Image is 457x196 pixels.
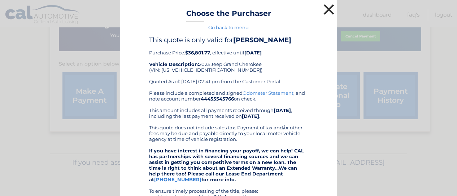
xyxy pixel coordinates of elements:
b: $36,801.77 [185,50,210,55]
div: Purchase Price: , effective until 2023 Jeep Grand Cherokee (VIN: [US_VEHICLE_IDENTIFICATION_NUMBE... [149,36,308,90]
b: [PERSON_NAME] [233,36,291,44]
h3: Choose the Purchaser [186,9,271,22]
b: 44455545766 [201,96,234,102]
strong: Vehicle Description: [149,61,199,67]
b: [DATE] [274,107,291,113]
a: [PHONE_NUMBER] [154,177,201,182]
b: [DATE] [244,50,262,55]
b: [DATE] [242,113,259,119]
strong: If you have interest in financing your payoff, we can help! CAL has partnerships with several fin... [149,148,304,182]
a: Go back to menu [208,24,249,30]
a: Odometer Statement [243,90,293,96]
button: × [322,2,336,17]
h4: This quote is only valid for [149,36,308,44]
